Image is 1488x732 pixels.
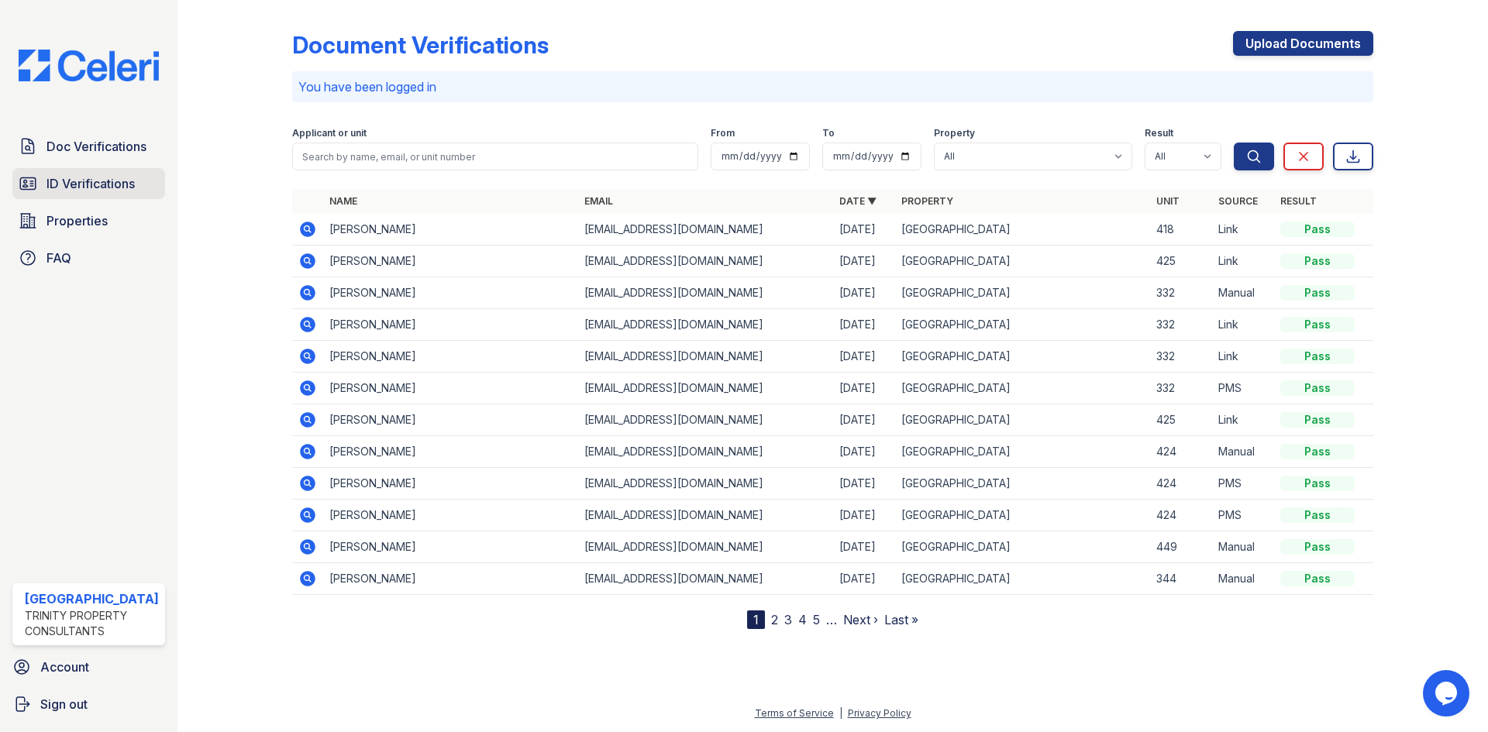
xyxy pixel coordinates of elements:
td: PMS [1212,500,1274,531]
div: Pass [1280,507,1355,523]
td: 344 [1150,563,1212,595]
a: Source [1218,195,1258,207]
span: Sign out [40,695,88,713]
button: Sign out [6,689,171,720]
td: Link [1212,404,1274,436]
div: Trinity Property Consultants [25,608,159,639]
a: Property [901,195,953,207]
td: [PERSON_NAME] [323,531,578,563]
div: [GEOGRAPHIC_DATA] [25,589,159,608]
span: Doc Verifications [46,137,146,156]
td: 424 [1150,468,1212,500]
div: Pass [1280,380,1355,396]
td: [GEOGRAPHIC_DATA] [895,563,1150,595]
td: 332 [1150,309,1212,341]
td: [EMAIL_ADDRESS][DOMAIN_NAME] [578,277,833,309]
td: Manual [1212,563,1274,595]
td: [DATE] [833,404,895,436]
td: [EMAIL_ADDRESS][DOMAIN_NAME] [578,341,833,373]
a: 3 [784,612,792,627]
div: Pass [1280,253,1355,269]
td: [EMAIL_ADDRESS][DOMAIN_NAME] [578,468,833,500]
td: [GEOGRAPHIC_DATA] [895,404,1150,436]
td: [EMAIL_ADDRESS][DOMAIN_NAME] [578,436,833,468]
a: 2 [771,612,778,627]
a: FAQ [12,242,165,273]
div: Pass [1280,285,1355,301]
a: ID Verifications [12,168,165,199]
td: [DATE] [833,214,895,246]
span: FAQ [46,249,71,267]
td: [PERSON_NAME] [323,214,578,246]
td: Link [1212,214,1274,246]
td: [DATE] [833,246,895,277]
a: 4 [798,612,807,627]
td: 424 [1150,436,1212,468]
a: Privacy Policy [848,707,911,719]
td: 424 [1150,500,1212,531]
div: 1 [747,610,765,629]
img: CE_Logo_Blue-a8612792a0a2168367f1c8372b55b34899dd931a85d93a1a3d3e32e68fde9ad4.png [6,50,171,81]
a: Last » [884,612,918,627]
td: 332 [1150,373,1212,404]
td: [PERSON_NAME] [323,404,578,436]
td: [PERSON_NAME] [323,500,578,531]
td: 425 [1150,246,1212,277]
td: 449 [1150,531,1212,563]
td: [EMAIL_ADDRESS][DOMAIN_NAME] [578,500,833,531]
td: [DATE] [833,277,895,309]
div: Pass [1280,539,1355,555]
td: [EMAIL_ADDRESS][DOMAIN_NAME] [578,246,833,277]
td: [DATE] [833,500,895,531]
div: Document Verifications [292,31,549,59]
td: [DATE] [833,563,895,595]
td: [PERSON_NAME] [323,563,578,595]
div: Pass [1280,571,1355,586]
div: Pass [1280,412,1355,428]
td: [PERSON_NAME] [323,246,578,277]
td: [PERSON_NAME] [323,309,578,341]
a: 5 [813,612,820,627]
td: [GEOGRAPHIC_DATA] [895,436,1150,468]
td: [PERSON_NAME] [323,436,578,468]
td: [GEOGRAPHIC_DATA] [895,214,1150,246]
td: [GEOGRAPHIC_DATA] [895,500,1150,531]
a: Next › [843,612,878,627]
a: Result [1280,195,1317,207]
td: [PERSON_NAME] [323,341,578,373]
td: [GEOGRAPHIC_DATA] [895,309,1150,341]
div: Pass [1280,222,1355,237]
td: [DATE] [833,531,895,563]
td: Link [1212,246,1274,277]
label: Property [934,127,975,139]
span: ID Verifications [46,174,135,193]
td: [EMAIL_ADDRESS][DOMAIN_NAME] [578,309,833,341]
td: 418 [1150,214,1212,246]
td: [PERSON_NAME] [323,277,578,309]
div: Pass [1280,317,1355,332]
td: 332 [1150,341,1212,373]
a: Date ▼ [839,195,877,207]
td: Link [1212,309,1274,341]
label: Applicant or unit [292,127,367,139]
td: [EMAIL_ADDRESS][DOMAIN_NAME] [578,563,833,595]
td: [DATE] [833,373,895,404]
label: From [711,127,735,139]
span: Properties [46,211,108,230]
a: Name [329,195,357,207]
td: Manual [1212,277,1274,309]
td: PMS [1212,468,1274,500]
td: 332 [1150,277,1212,309]
iframe: chat widget [1423,670,1472,717]
td: PMS [1212,373,1274,404]
p: You have been logged in [298,77,1367,96]
td: [EMAIL_ADDRESS][DOMAIN_NAME] [578,404,833,436]
td: [PERSON_NAME] [323,373,578,404]
label: Result [1145,127,1173,139]
td: Link [1212,341,1274,373]
a: Doc Verifications [12,131,165,162]
div: Pass [1280,476,1355,491]
a: Properties [12,205,165,236]
td: Manual [1212,436,1274,468]
td: [GEOGRAPHIC_DATA] [895,341,1150,373]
